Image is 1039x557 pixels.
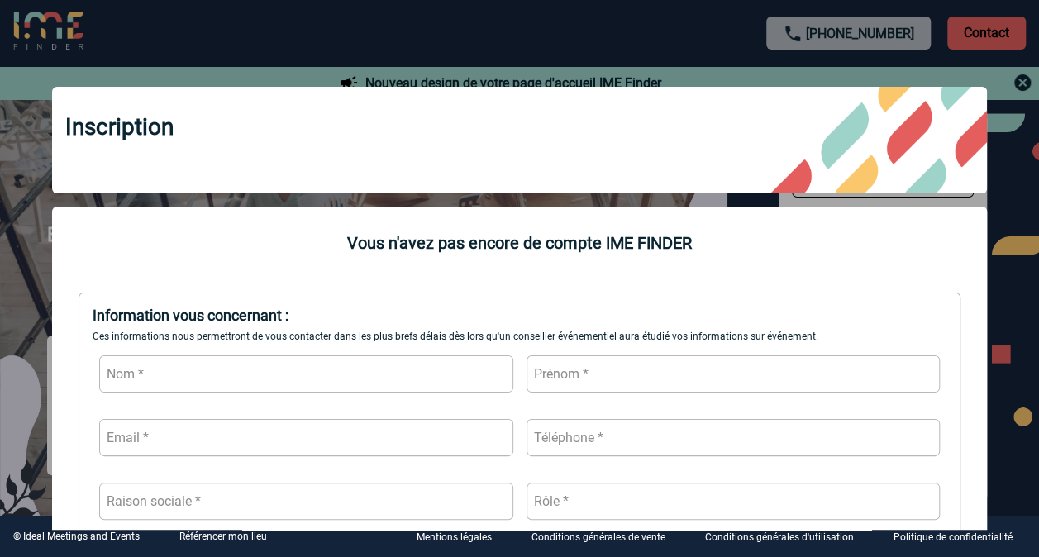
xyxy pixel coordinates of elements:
[527,355,941,393] input: Prénom *
[692,529,880,545] a: Conditions générales d'utilisation
[403,529,518,545] a: Mentions légales
[705,532,854,544] p: Conditions générales d'utilisation
[880,529,1039,545] a: Politique de confidentialité
[894,532,1013,544] p: Politique de confidentialité
[13,531,140,542] div: © Ideal Meetings and Events
[99,355,513,393] input: Nom *
[99,483,513,520] input: Raison sociale *
[527,419,941,456] input: Téléphone *
[518,529,692,545] a: Conditions générales de vente
[417,532,492,544] p: Mentions légales
[93,331,946,342] div: Ces informations nous permettront de vous contacter dans les plus brefs délais dès lors qu'un con...
[179,531,267,542] a: Référencer mon lieu
[93,307,946,324] div: Information vous concernant :
[99,419,513,456] input: Email *
[52,233,987,253] div: Vous n'avez pas encore de compte IME FINDER
[531,532,665,544] p: Conditions générales de vente
[527,483,941,520] input: Rôle *
[52,87,987,193] div: Inscription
